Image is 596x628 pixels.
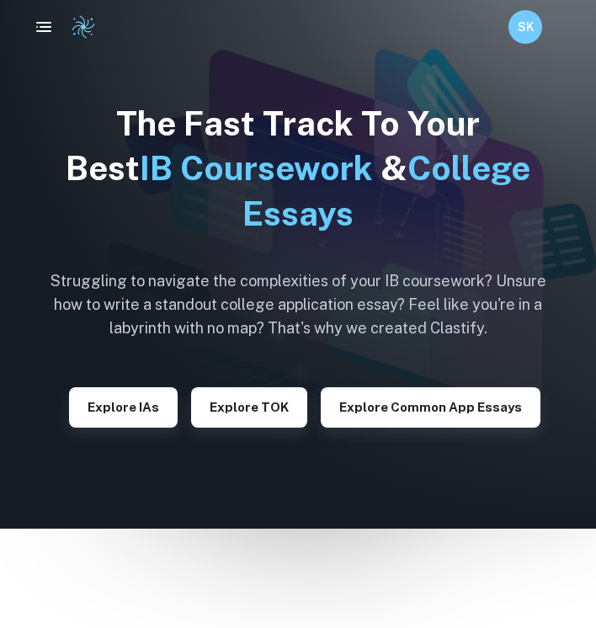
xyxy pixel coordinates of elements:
[321,387,540,428] button: Explore Common App essays
[71,14,96,40] img: Clastify logo
[191,387,307,428] button: Explore TOK
[508,10,542,44] button: SK
[37,101,559,236] h1: The Fast Track To Your Best &
[69,387,178,428] button: Explore IAs
[242,148,530,232] span: College Essays
[61,14,96,40] a: Clastify logo
[321,398,540,414] a: Explore Common App essays
[516,18,535,36] h6: SK
[37,269,559,340] h6: Struggling to navigate the complexities of your IB coursework? Unsure how to write a standout col...
[69,398,178,414] a: Explore IAs
[140,148,373,188] span: IB Coursework
[191,398,307,414] a: Explore TOK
